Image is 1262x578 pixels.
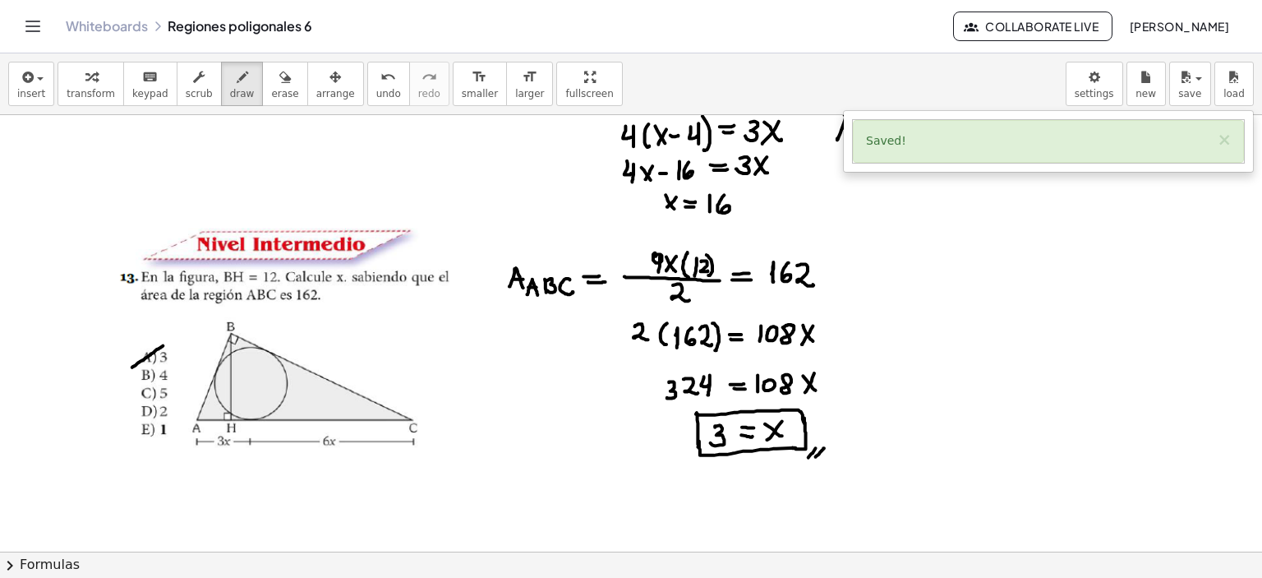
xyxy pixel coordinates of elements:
button: fullscreen [556,62,622,106]
span: load [1223,88,1245,99]
i: format_size [522,67,537,87]
span: settings [1075,88,1114,99]
button: format_sizesmaller [453,62,507,106]
span: new [1135,88,1156,99]
span: arrange [316,88,355,99]
button: save [1169,62,1211,106]
span: draw [230,88,255,99]
i: undo [380,67,396,87]
span: fullscreen [565,88,613,99]
span: insert [17,88,45,99]
i: format_size [472,67,487,87]
button: insert [8,62,54,106]
button: settings [1066,62,1123,106]
i: keyboard [142,67,158,87]
i: redo [421,67,437,87]
span: redo [418,88,440,99]
button: arrange [307,62,364,106]
span: erase [271,88,298,99]
span: larger [515,88,544,99]
button: undoundo [367,62,410,106]
button: load [1214,62,1254,106]
span: transform [67,88,115,99]
span: save [1178,88,1201,99]
button: scrub [177,62,222,106]
span: undo [376,88,401,99]
button: erase [262,62,307,106]
span: scrub [186,88,213,99]
span: Collaborate Live [967,19,1098,34]
a: Whiteboards [66,18,148,35]
div: Saved! [853,120,1244,163]
button: draw [221,62,264,106]
button: new [1126,62,1166,106]
button: × [1217,132,1232,149]
button: transform [58,62,124,106]
span: keypad [132,88,168,99]
button: [PERSON_NAME] [1116,12,1242,41]
button: redoredo [409,62,449,106]
span: [PERSON_NAME] [1129,19,1229,34]
button: Toggle navigation [20,13,46,39]
button: keyboardkeypad [123,62,177,106]
button: Collaborate Live [953,12,1112,41]
span: smaller [462,88,498,99]
button: format_sizelarger [506,62,553,106]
